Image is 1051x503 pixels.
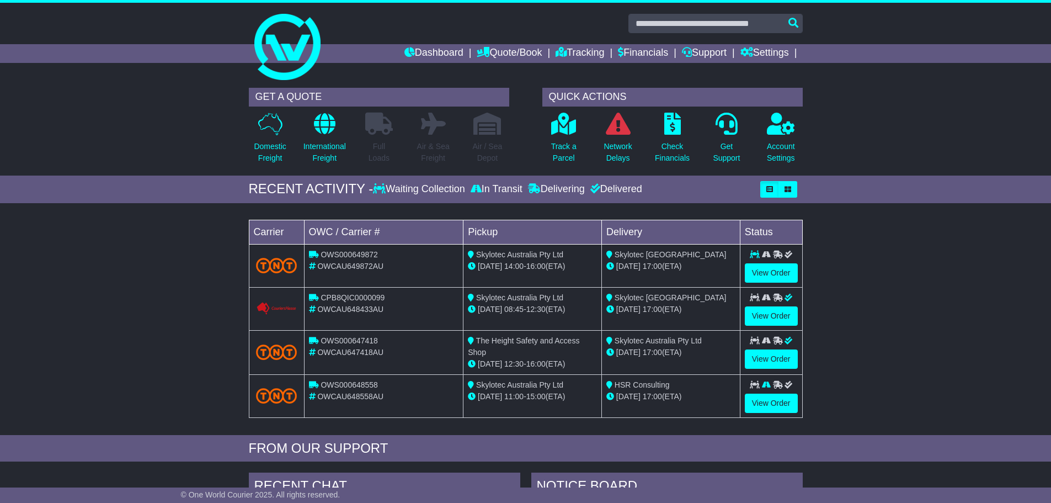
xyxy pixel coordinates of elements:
img: TNT_Domestic.png [256,258,297,273]
a: NetworkDelays [603,112,632,170]
a: Financials [618,44,668,63]
div: - (ETA) [468,261,597,272]
span: Skylotec [GEOGRAPHIC_DATA] [615,250,727,259]
div: - (ETA) [468,358,597,370]
td: OWC / Carrier # [304,220,463,244]
span: OWS000649872 [321,250,378,259]
p: Full Loads [365,141,393,164]
span: OWCAU648558AU [317,392,383,401]
span: Skylotec Australia Pty Ltd [476,380,563,389]
a: Track aParcel [551,112,577,170]
span: Skylotec Australia Pty Ltd [615,336,702,345]
span: OWS000648558 [321,380,378,389]
a: DomesticFreight [253,112,286,170]
p: Air / Sea Depot [473,141,503,164]
div: - (ETA) [468,304,597,315]
p: Get Support [713,141,740,164]
p: Check Financials [655,141,690,164]
div: QUICK ACTIONS [542,88,803,107]
div: Delivering [525,183,588,195]
span: OWS000647418 [321,336,378,345]
p: Track a Parcel [551,141,577,164]
td: Status [740,220,802,244]
span: CPB8QIC0000099 [321,293,385,302]
img: TNT_Domestic.png [256,345,297,359]
img: GetCarrierServiceLogo [256,302,297,315]
span: [DATE] [616,262,641,271]
span: [DATE] [616,305,641,314]
span: © One World Courier 2025. All rights reserved. [181,490,340,499]
span: 11:00 [504,392,524,401]
span: 08:45 [504,305,524,314]
span: 17:00 [643,305,662,314]
a: View Order [745,394,798,413]
td: Delivery [601,220,740,244]
img: TNT_Domestic.png [256,388,297,403]
span: 17:00 [643,392,662,401]
span: 17:00 [643,348,662,357]
span: 17:00 [643,262,662,271]
a: View Order [745,263,798,283]
span: 16:00 [526,262,546,271]
div: Delivered [588,183,642,195]
span: HSR Consulting [615,380,670,389]
div: In Transit [468,183,525,195]
p: Account Settings [767,141,795,164]
span: 12:30 [504,359,524,368]
span: [DATE] [478,392,502,401]
div: Waiting Collection [373,183,467,195]
span: The Height Safety and Access Shop [468,336,579,357]
span: [DATE] [478,305,502,314]
a: CheckFinancials [654,112,690,170]
a: Tracking [556,44,604,63]
div: (ETA) [606,304,735,315]
span: Skylotec Australia Pty Ltd [476,293,563,302]
a: View Order [745,306,798,326]
a: Quote/Book [477,44,542,63]
div: RECENT ACTIVITY - [249,181,374,197]
div: FROM OUR SUPPORT [249,441,803,457]
div: RECENT CHAT [249,473,520,502]
span: 12:30 [526,305,546,314]
div: (ETA) [606,261,735,272]
div: NOTICE BOARD [531,473,803,502]
span: Skylotec Australia Pty Ltd [476,250,563,259]
a: Support [682,44,727,63]
span: [DATE] [478,262,502,271]
p: International Freight [303,141,346,164]
span: [DATE] [616,392,641,401]
td: Pickup [463,220,602,244]
p: Air & Sea Freight [417,141,450,164]
a: InternationalFreight [303,112,346,170]
div: (ETA) [606,347,735,358]
span: OWCAU647418AU [317,348,383,357]
div: GET A QUOTE [249,88,509,107]
span: OWCAU649872AU [317,262,383,271]
a: Settings [740,44,789,63]
a: GetSupport [712,112,740,170]
div: - (ETA) [468,391,597,403]
span: [DATE] [616,348,641,357]
span: 14:00 [504,262,524,271]
p: Domestic Freight [254,141,286,164]
p: Network Delays [604,141,632,164]
span: 16:00 [526,359,546,368]
a: View Order [745,350,798,369]
a: AccountSettings [766,112,796,170]
span: [DATE] [478,359,502,368]
span: 15:00 [526,392,546,401]
td: Carrier [249,220,304,244]
a: Dashboard [404,44,463,63]
span: OWCAU648433AU [317,305,383,314]
span: Skylotec [GEOGRAPHIC_DATA] [615,293,727,302]
div: (ETA) [606,391,735,403]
